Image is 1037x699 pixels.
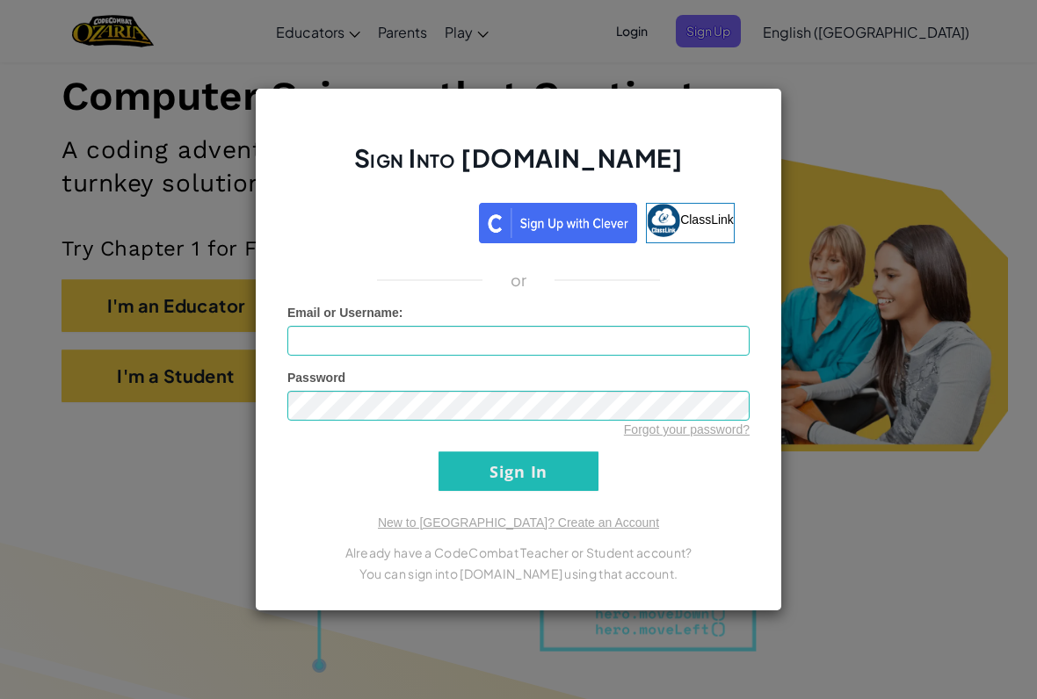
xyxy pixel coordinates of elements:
[511,270,527,291] p: or
[287,306,399,320] span: Email or Username
[680,213,734,227] span: ClassLink
[287,371,345,385] span: Password
[302,203,470,243] a: Acceder con Google. Se abre en una pestaña nueva
[287,542,750,563] p: Already have a CodeCombat Teacher or Student account?
[302,201,470,240] div: Acceder con Google. Se abre en una pestaña nueva
[378,515,659,530] a: New to [GEOGRAPHIC_DATA]? Create an Account
[624,422,750,436] a: Forgot your password?
[287,141,750,192] h2: Sign Into [DOMAIN_NAME]
[479,203,637,243] img: clever_sso_button@2x.png
[647,204,680,237] img: classlink-logo-small.png
[287,304,403,321] label: :
[294,201,479,240] iframe: Botón de Acceder con Google
[439,451,598,491] input: Sign In
[287,563,750,584] p: You can sign into [DOMAIN_NAME] using that account.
